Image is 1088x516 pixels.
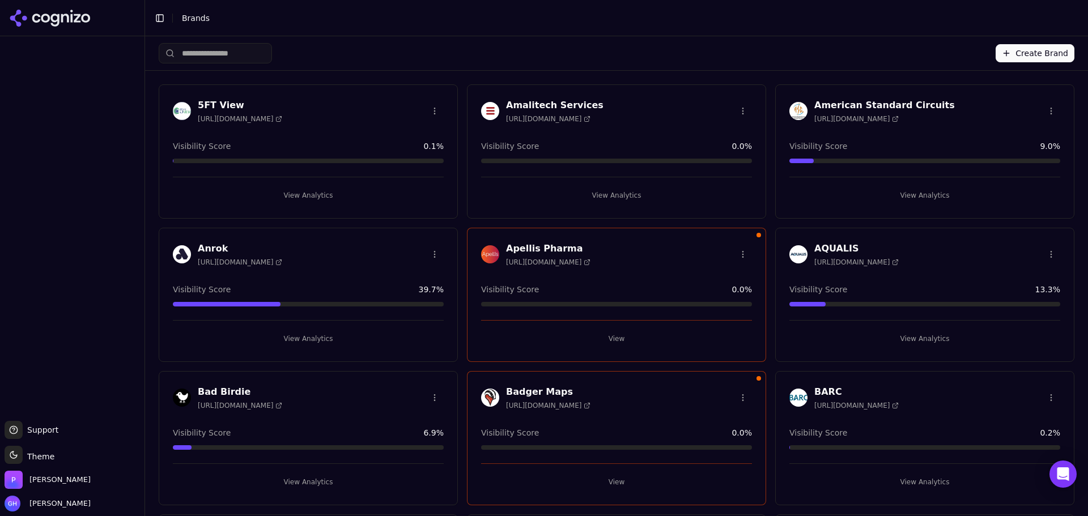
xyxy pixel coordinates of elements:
[481,330,752,348] button: View
[814,258,899,267] span: [URL][DOMAIN_NAME]
[789,245,807,263] img: AQUALIS
[423,427,444,438] span: 6.9 %
[481,389,499,407] img: Badger Maps
[814,99,955,112] h3: American Standard Circuits
[506,385,590,399] h3: Badger Maps
[481,140,539,152] span: Visibility Score
[732,140,752,152] span: 0.0 %
[814,385,899,399] h3: BARC
[198,242,282,255] h3: Anrok
[173,245,191,263] img: Anrok
[481,186,752,204] button: View Analytics
[198,99,282,112] h3: 5FT View
[198,385,282,399] h3: Bad Birdie
[732,427,752,438] span: 0.0 %
[996,44,1074,62] button: Create Brand
[173,140,231,152] span: Visibility Score
[29,475,91,485] span: Perrill
[173,284,231,295] span: Visibility Score
[198,114,282,123] span: [URL][DOMAIN_NAME]
[789,284,847,295] span: Visibility Score
[789,140,847,152] span: Visibility Score
[789,427,847,438] span: Visibility Score
[419,284,444,295] span: 39.7 %
[5,496,91,511] button: Open user button
[173,330,444,348] button: View Analytics
[173,389,191,407] img: Bad Birdie
[506,99,603,112] h3: Amalitech Services
[814,401,899,410] span: [URL][DOMAIN_NAME]
[506,401,590,410] span: [URL][DOMAIN_NAME]
[173,473,444,491] button: View Analytics
[23,424,58,436] span: Support
[5,496,20,511] img: Grace Hallen
[481,427,539,438] span: Visibility Score
[182,14,210,23] span: Brands
[23,452,54,461] span: Theme
[1049,460,1077,488] div: Open Intercom Messenger
[789,473,1060,491] button: View Analytics
[506,114,590,123] span: [URL][DOMAIN_NAME]
[789,102,807,120] img: American Standard Circuits
[789,389,807,407] img: BARC
[732,284,752,295] span: 0.0 %
[481,284,539,295] span: Visibility Score
[173,186,444,204] button: View Analytics
[481,473,752,491] button: View
[5,471,23,489] img: Perrill
[814,114,899,123] span: [URL][DOMAIN_NAME]
[814,242,899,255] h3: AQUALIS
[789,330,1060,348] button: View Analytics
[506,258,590,267] span: [URL][DOMAIN_NAME]
[1035,284,1060,295] span: 13.3 %
[789,186,1060,204] button: View Analytics
[25,498,91,509] span: [PERSON_NAME]
[5,471,91,489] button: Open organization switcher
[481,245,499,263] img: Apellis Pharma
[173,102,191,120] img: 5FT View
[506,242,590,255] h3: Apellis Pharma
[198,401,282,410] span: [URL][DOMAIN_NAME]
[198,258,282,267] span: [URL][DOMAIN_NAME]
[1040,140,1060,152] span: 9.0 %
[182,12,1056,24] nav: breadcrumb
[423,140,444,152] span: 0.1 %
[173,427,231,438] span: Visibility Score
[481,102,499,120] img: Amalitech Services
[1040,427,1060,438] span: 0.2 %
